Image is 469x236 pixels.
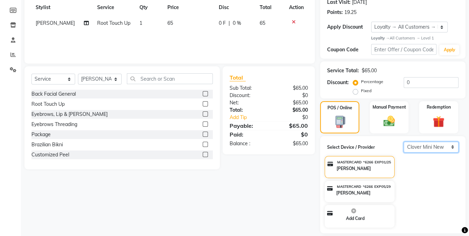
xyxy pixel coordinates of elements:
input: Search or Scan [127,73,213,84]
div: Service Total: [327,67,359,74]
span: 0 % [232,20,241,27]
div: Paid: [224,130,269,139]
p: *6266 [363,184,373,189]
img: _pos-terminal.svg [331,115,349,128]
div: Eyebrows Threading [31,121,77,128]
div: $65.00 [269,140,313,147]
div: $65.00 [269,106,313,114]
span: Total [230,74,246,81]
span: 0 F [218,20,225,27]
div: Package [31,131,51,138]
div: Total: [224,106,269,114]
a: Add Tip [224,114,276,121]
label: Manual Payment [372,104,406,110]
button: Apply [439,45,459,55]
span: Root Touch Up [97,20,130,26]
input: Enter Offer / Coupon Code [371,44,437,55]
div: 19.25 [344,9,356,16]
img: _gift.svg [429,115,448,129]
div: Root Touch Up [31,101,65,108]
p: MASTERCARD [337,184,361,189]
div: $65.00 [269,84,313,92]
p: [PERSON_NAME] [337,165,371,172]
div: Discount: [224,92,269,99]
div: Brazilian Bikni [31,141,63,148]
p: Add Card [346,215,365,222]
p: [PERSON_NAME] [336,190,370,196]
span: 65 [167,20,173,26]
div: Discount: [327,79,349,86]
span: [PERSON_NAME] [36,20,75,26]
div: Points: [327,9,343,16]
div: Balance : [224,140,269,147]
div: $0 [269,130,313,139]
div: $0 [269,92,313,99]
span: | [228,20,230,27]
img: _cash.svg [380,115,399,128]
div: $0 [276,114,313,121]
p: EXP01/25 [375,160,391,165]
div: Net: [224,99,269,106]
label: Select Device / Provider [327,144,404,150]
span: 1 [139,20,142,26]
label: Fixed [361,88,371,94]
div: Coupon Code [327,46,371,53]
strong: Loyalty → [371,36,390,40]
div: Sub Total: [224,84,269,92]
div: $65.00 [269,121,313,130]
div: Eyebrows, Lip & [PERSON_NAME] [31,111,108,118]
label: Percentage [361,79,383,85]
div: Customized Peel [31,151,69,158]
p: *6266 [363,160,373,165]
div: Apply Discount [327,23,371,31]
span: 65 [260,20,265,26]
div: Payable: [224,121,269,130]
div: All Customers → Level 1 [371,35,459,41]
p: EXP05/29 [374,184,391,189]
p: MASTERCARD [337,160,362,165]
div: $65.00 [362,67,377,74]
div: $65.00 [269,99,313,106]
label: Redemption [426,104,450,110]
label: POS / Online [327,105,352,111]
div: Back Facial General [31,90,76,98]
